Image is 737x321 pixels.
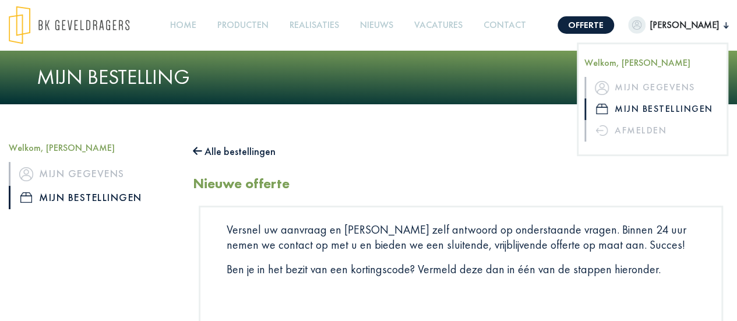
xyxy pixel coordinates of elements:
p: Versnel uw aanvraag en [PERSON_NAME] zelf antwoord op onderstaande vragen. Binnen 24 uur nemen we... [227,222,695,252]
a: Offerte [558,16,614,34]
span: [PERSON_NAME] [646,18,724,32]
a: iconMijn gegevens [9,162,175,185]
a: iconMijn bestellingen [9,186,175,209]
h5: Welkom, [PERSON_NAME] [9,142,175,153]
img: icon [595,81,609,95]
button: Alle bestellingen [193,142,276,161]
a: iconMijn gegevens [584,77,721,98]
img: icon [596,125,608,136]
a: Afmelden [584,120,721,142]
div: [PERSON_NAME] [577,43,728,156]
a: Vacatures [410,12,467,38]
a: Nieuws [355,12,398,38]
img: icon [596,104,608,114]
a: Realisaties [285,12,344,38]
p: Ben je in het bezit van een kortingscode? Vermeld deze dan in één van de stappen hieronder. [227,262,695,277]
a: Home [165,12,201,38]
h5: Welkom, [PERSON_NAME] [584,57,721,68]
a: iconMijn bestellingen [584,98,721,120]
button: [PERSON_NAME] [628,16,728,34]
img: dummypic.png [628,16,646,34]
a: Producten [213,12,273,38]
h2: Nieuwe offerte [193,175,290,192]
img: logo [9,6,129,44]
h1: Mijn bestelling [37,65,701,90]
img: icon [19,167,33,181]
a: Contact [479,12,531,38]
img: icon [20,192,32,203]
